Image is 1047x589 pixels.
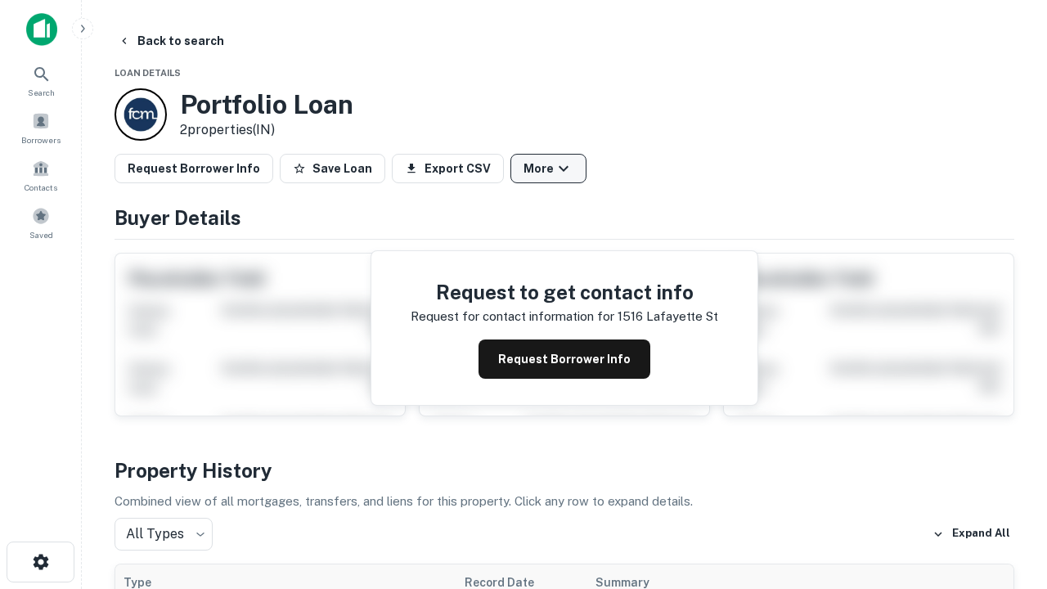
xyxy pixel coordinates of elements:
span: Borrowers [21,133,61,146]
img: capitalize-icon.png [26,13,57,46]
a: Contacts [5,153,77,197]
a: Borrowers [5,106,77,150]
button: Request Borrower Info [115,154,273,183]
a: Search [5,58,77,102]
h4: Property History [115,456,1014,485]
h4: Buyer Details [115,203,1014,232]
span: Contacts [25,181,57,194]
p: Combined view of all mortgages, transfers, and liens for this property. Click any row to expand d... [115,492,1014,511]
span: Search [28,86,55,99]
iframe: Chat Widget [965,458,1047,537]
p: 2 properties (IN) [180,120,353,140]
div: All Types [115,518,213,551]
span: Loan Details [115,68,181,78]
a: Saved [5,200,77,245]
span: Saved [29,228,53,241]
button: Save Loan [280,154,385,183]
h3: Portfolio Loan [180,89,353,120]
h4: Request to get contact info [411,277,718,307]
p: 1516 lafayette st [618,307,718,326]
button: Export CSV [392,154,504,183]
button: Back to search [111,26,231,56]
button: More [510,154,586,183]
button: Request Borrower Info [479,339,650,379]
p: Request for contact information for [411,307,614,326]
button: Expand All [928,522,1014,546]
